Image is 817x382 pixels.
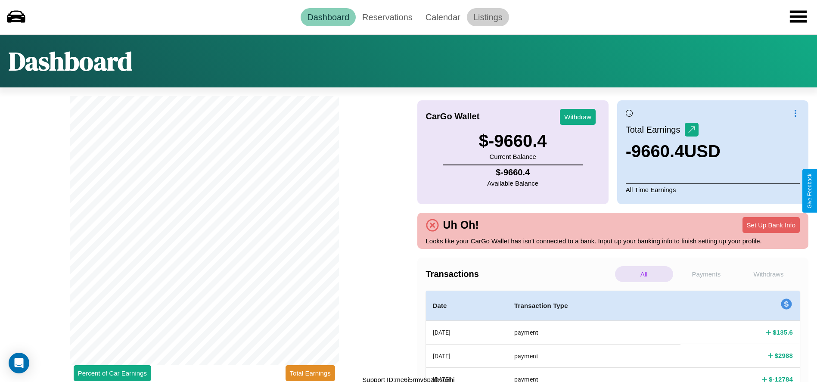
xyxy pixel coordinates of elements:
[426,112,480,121] h4: CarGo Wallet
[626,142,721,161] h3: -9660.4 USD
[426,269,613,279] h4: Transactions
[626,122,685,137] p: Total Earnings
[426,344,508,367] th: [DATE]
[775,351,793,360] h4: $ 2988
[507,344,680,367] th: payment
[439,219,483,231] h4: Uh Oh!
[301,8,356,26] a: Dashboard
[507,321,680,345] th: payment
[479,151,547,162] p: Current Balance
[419,8,467,26] a: Calendar
[426,235,800,247] p: Looks like your CarGo Wallet has isn't connected to a bank. Input up your banking info to finish ...
[479,131,547,151] h3: $ -9660.4
[356,8,419,26] a: Reservations
[773,328,793,337] h4: $ 135.6
[74,365,151,381] button: Percent of Car Earnings
[807,174,813,208] div: Give Feedback
[677,266,736,282] p: Payments
[9,353,29,373] div: Open Intercom Messenger
[487,168,538,177] h4: $ -9660.4
[560,109,596,125] button: Withdraw
[467,8,509,26] a: Listings
[286,365,335,381] button: Total Earnings
[9,43,132,79] h1: Dashboard
[742,217,800,233] button: Set Up Bank Info
[433,301,501,311] h4: Date
[739,266,798,282] p: Withdraws
[426,321,508,345] th: [DATE]
[615,266,673,282] p: All
[487,177,538,189] p: Available Balance
[626,183,800,196] p: All Time Earnings
[514,301,674,311] h4: Transaction Type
